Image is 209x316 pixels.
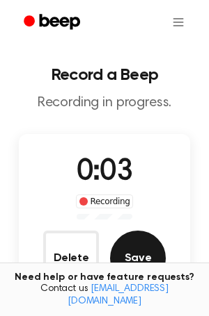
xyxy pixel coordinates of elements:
a: [EMAIL_ADDRESS][DOMAIN_NAME] [68,284,169,306]
h1: Record a Beep [11,67,198,83]
span: Contact us [8,283,201,308]
div: Recording [76,194,134,208]
button: Save Audio Record [110,231,166,286]
span: 0:03 [77,158,132,187]
p: Recording in progress. [11,94,198,112]
a: Beep [14,9,93,36]
button: Open menu [162,6,195,39]
button: Delete Audio Record [43,231,99,286]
